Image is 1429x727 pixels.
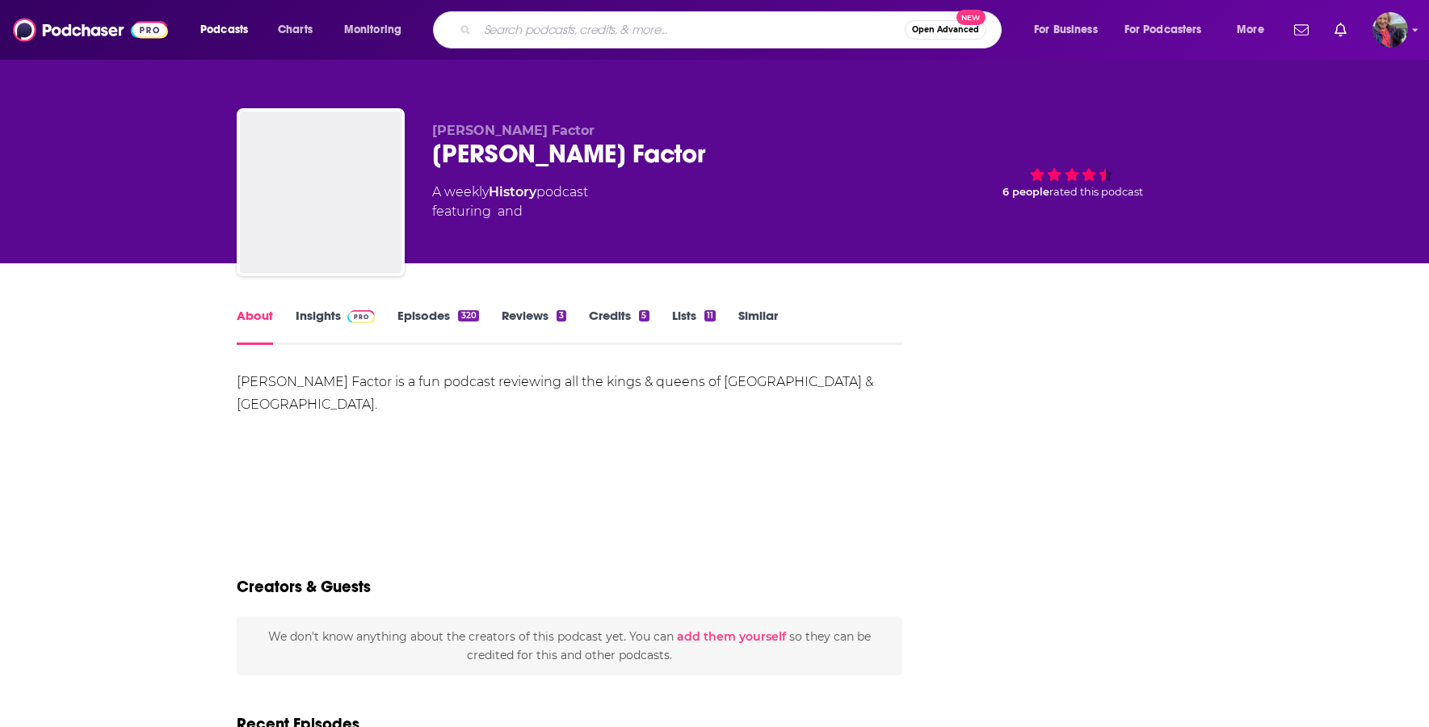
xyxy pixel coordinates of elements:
[704,310,716,321] div: 11
[956,10,986,25] span: New
[1288,16,1315,44] a: Show notifications dropdown
[333,17,422,43] button: open menu
[200,19,248,41] span: Podcasts
[1372,12,1408,48] button: Show profile menu
[498,202,523,221] span: and
[432,202,588,221] span: featuring
[738,308,778,345] a: Similar
[344,19,401,41] span: Monitoring
[1124,19,1202,41] span: For Podcasters
[489,184,536,200] a: History
[589,308,649,345] a: Credits5
[1034,19,1098,41] span: For Business
[296,308,376,345] a: InsightsPodchaser Pro
[477,17,905,43] input: Search podcasts, credits, & more...
[912,26,979,34] span: Open Advanced
[237,308,273,345] a: About
[502,308,566,345] a: Reviews3
[1114,17,1225,43] button: open menu
[432,123,595,138] span: [PERSON_NAME] Factor
[557,310,566,321] div: 3
[639,310,649,321] div: 5
[458,310,478,321] div: 320
[268,629,871,662] span: We don't know anything about the creators of this podcast yet . You can so they can be credited f...
[237,577,371,597] h2: Creators & Guests
[1372,12,1408,48] img: User Profile
[347,310,376,323] img: Podchaser Pro
[397,308,478,345] a: Episodes320
[448,11,1017,48] div: Search podcasts, credits, & more...
[13,15,168,45] img: Podchaser - Follow, Share and Rate Podcasts
[189,17,269,43] button: open menu
[905,20,986,40] button: Open AdvancedNew
[267,17,322,43] a: Charts
[237,371,903,416] div: [PERSON_NAME] Factor is a fun podcast reviewing all the kings & queens of [GEOGRAPHIC_DATA] & [GE...
[1002,186,1049,198] span: 6 people
[677,630,786,643] button: add them yourself
[278,19,313,41] span: Charts
[1372,12,1408,48] span: Logged in as KateFT
[1023,17,1118,43] button: open menu
[1237,19,1264,41] span: More
[1328,16,1353,44] a: Show notifications dropdown
[951,123,1193,223] div: 6 peoplerated this podcast
[1225,17,1284,43] button: open menu
[672,308,716,345] a: Lists11
[432,183,588,221] div: A weekly podcast
[1049,186,1143,198] span: rated this podcast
